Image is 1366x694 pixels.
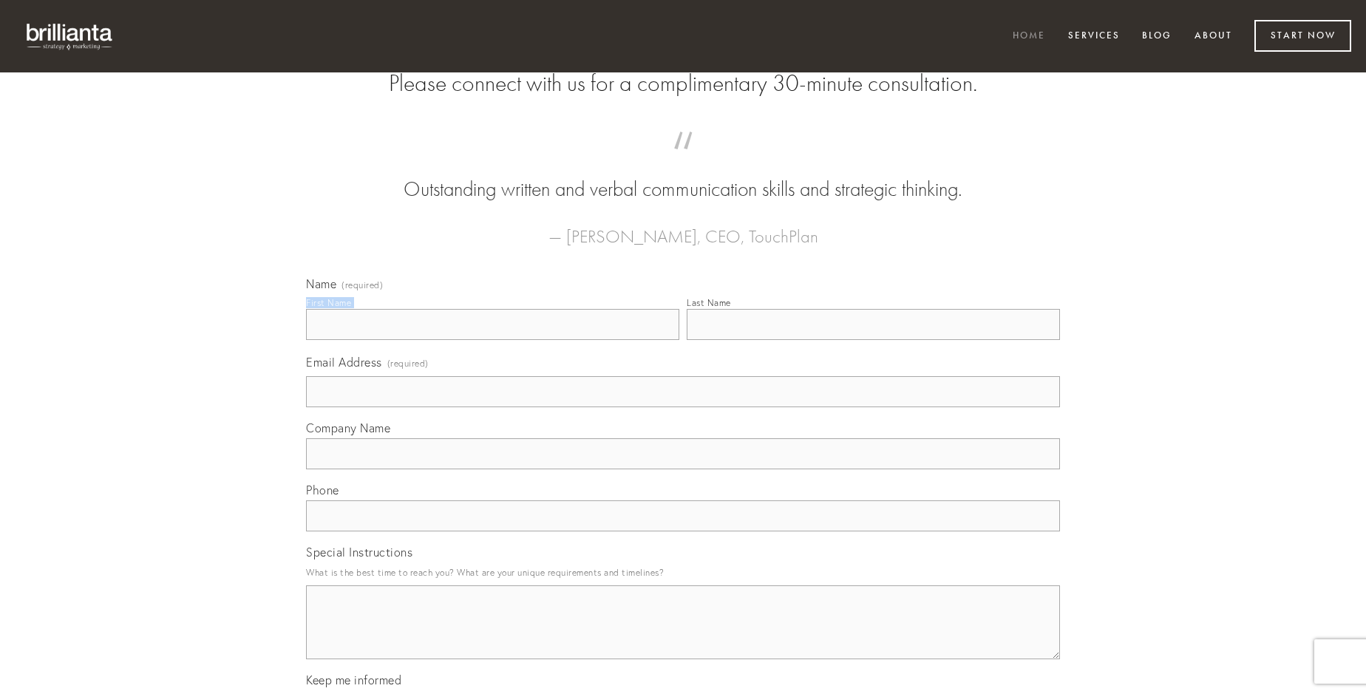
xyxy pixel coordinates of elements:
a: Services [1059,24,1129,49]
p: What is the best time to reach you? What are your unique requirements and timelines? [306,562,1060,582]
span: Special Instructions [306,545,412,559]
span: (required) [341,281,383,290]
a: About [1185,24,1242,49]
span: Name [306,276,336,291]
img: brillianta - research, strategy, marketing [15,15,126,58]
span: “ [330,146,1036,175]
a: Start Now [1254,20,1351,52]
h2: Please connect with us for a complimentary 30-minute consultation. [306,69,1060,98]
a: Home [1003,24,1055,49]
span: Phone [306,483,339,497]
span: Email Address [306,355,382,370]
figcaption: — [PERSON_NAME], CEO, TouchPlan [330,204,1036,251]
span: Company Name [306,421,390,435]
a: Blog [1132,24,1181,49]
div: Last Name [687,297,731,308]
span: Keep me informed [306,673,401,687]
blockquote: Outstanding written and verbal communication skills and strategic thinking. [330,146,1036,204]
span: (required) [387,353,429,373]
div: First Name [306,297,351,308]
